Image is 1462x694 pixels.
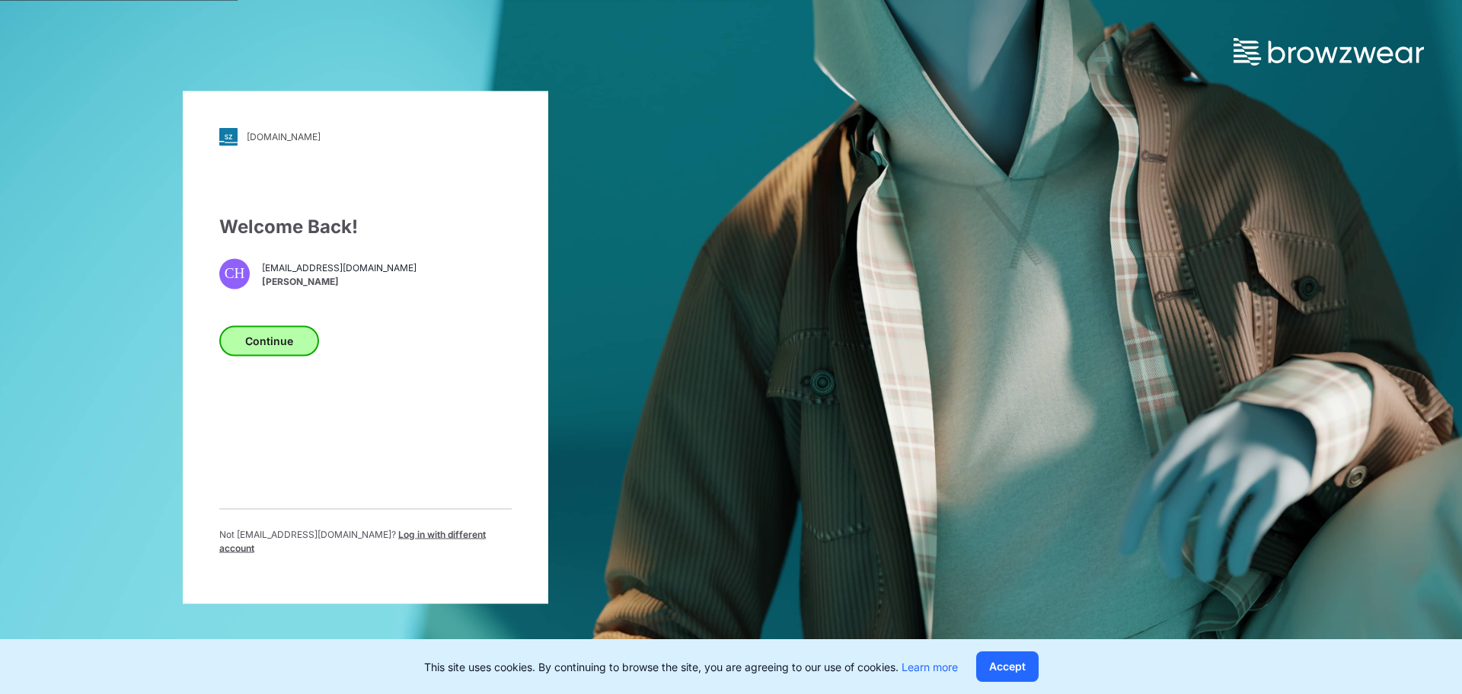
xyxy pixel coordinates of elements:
button: Accept [976,651,1039,682]
img: svg+xml;base64,PHN2ZyB3aWR0aD0iMjgiIGhlaWdodD0iMjgiIHZpZXdCb3g9IjAgMCAyOCAyOCIgZmlsbD0ibm9uZSIgeG... [219,127,238,146]
div: [DOMAIN_NAME] [247,131,321,142]
a: Learn more [902,660,958,673]
div: Welcome Back! [219,213,512,240]
div: CH [219,258,250,289]
a: [DOMAIN_NAME] [219,127,512,146]
button: Continue [219,325,319,356]
span: [EMAIL_ADDRESS][DOMAIN_NAME] [262,261,417,275]
span: [PERSON_NAME] [262,275,417,289]
p: This site uses cookies. By continuing to browse the site, you are agreeing to our use of cookies. [424,659,958,675]
img: browzwear-logo.73288ffb.svg [1234,38,1424,66]
p: Not [EMAIL_ADDRESS][DOMAIN_NAME] ? [219,527,512,555]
